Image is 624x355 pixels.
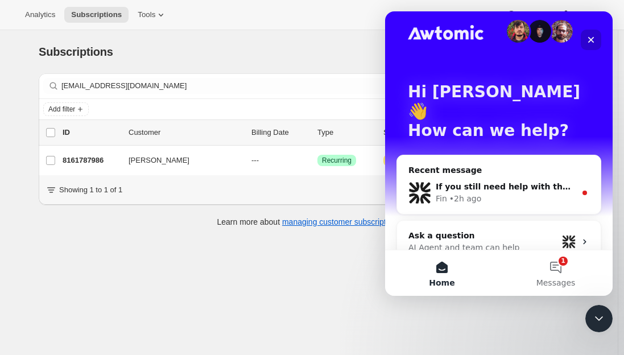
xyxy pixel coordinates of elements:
[499,7,551,23] button: Help
[251,156,259,164] span: ---
[317,127,374,138] div: Type
[11,209,216,252] div: Ask a questionAI Agent and team can helpProfile image for Fin
[61,78,479,94] input: Filter subscribers
[517,10,532,19] span: Help
[122,151,235,170] button: [PERSON_NAME]
[48,105,75,114] span: Add filter
[71,10,122,19] span: Subscriptions
[64,7,129,23] button: Subscriptions
[553,7,606,23] button: Settings
[63,127,572,138] div: IDCustomerBilling DateTypeStatusItemsTotal
[151,267,191,275] span: Messages
[63,152,572,168] div: 8161787986[PERSON_NAME]---SuccessRecurringAttentionPaused18 items$83.46
[23,230,172,242] div: AI Agent and team can help
[39,46,113,58] span: Subscriptions
[18,7,62,23] button: Analytics
[177,224,191,237] img: Profile image for Fin
[251,127,308,138] p: Billing Date
[59,184,122,196] p: Showing 1 to 1 of 1
[51,181,62,193] div: Fin
[138,10,155,19] span: Tools
[23,218,172,230] div: Ask a question
[322,156,352,165] span: Recurring
[282,217,401,226] a: managing customer subscriptions
[585,305,613,332] iframe: Intercom live chat
[131,7,173,23] button: Tools
[383,127,440,138] p: Status
[25,10,55,19] span: Analytics
[114,239,228,284] button: Messages
[129,127,242,138] p: Customer
[63,127,119,138] p: ID
[196,18,216,39] div: Close
[572,10,599,19] span: Settings
[217,216,401,228] p: Learn more about
[385,11,613,296] iframe: Intercom live chat
[44,267,69,275] span: Home
[63,155,119,166] p: 8161787986
[64,181,97,193] div: • 2h ago
[43,102,89,116] button: Add filter
[129,155,189,166] span: [PERSON_NAME]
